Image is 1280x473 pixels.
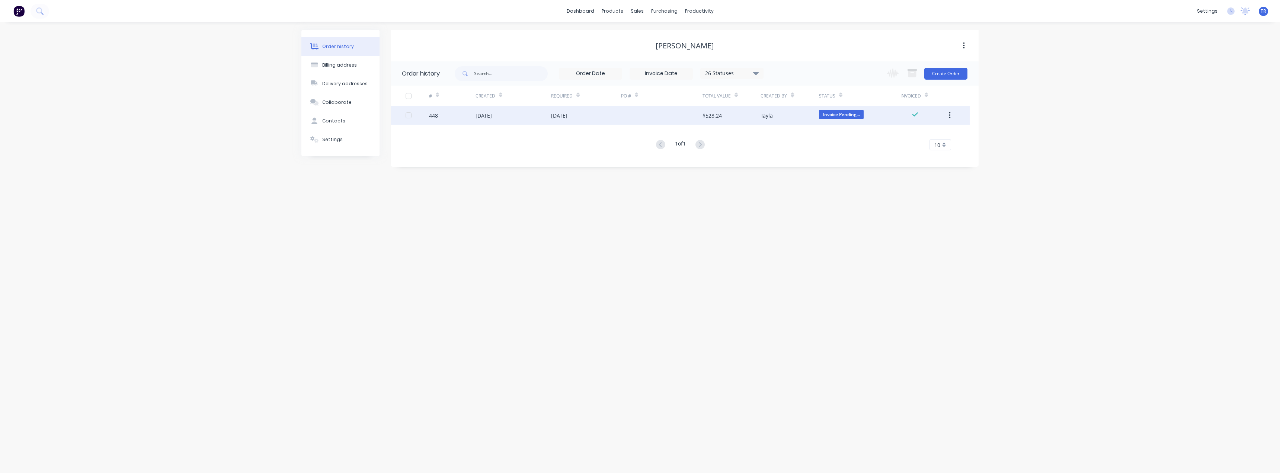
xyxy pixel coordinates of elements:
[476,86,551,106] div: Created
[630,68,692,79] input: Invoice Date
[301,112,380,130] button: Contacts
[681,6,717,17] div: productivity
[429,93,432,99] div: #
[621,93,631,99] div: PO #
[551,93,573,99] div: Required
[703,86,761,106] div: Total Value
[301,37,380,56] button: Order history
[703,93,731,99] div: Total Value
[322,99,352,106] div: Collaborate
[551,112,567,119] div: [DATE]
[402,69,440,78] div: Order history
[429,86,476,106] div: #
[761,86,819,106] div: Created By
[474,66,548,81] input: Search...
[1261,8,1266,15] span: TR
[627,6,647,17] div: sales
[656,41,714,50] div: [PERSON_NAME]
[900,93,921,99] div: Invoiced
[924,68,967,80] button: Create Order
[301,93,380,112] button: Collaborate
[621,86,703,106] div: PO #
[322,136,343,143] div: Settings
[819,93,835,99] div: Status
[429,112,438,119] div: 448
[476,93,495,99] div: Created
[675,140,686,150] div: 1 of 1
[761,112,773,119] div: Tayla
[934,141,940,149] span: 10
[819,86,900,106] div: Status
[647,6,681,17] div: purchasing
[301,130,380,149] button: Settings
[301,56,380,74] button: Billing address
[551,86,621,106] div: Required
[1193,6,1221,17] div: settings
[322,80,368,87] div: Delivery addresses
[701,69,763,77] div: 26 Statuses
[13,6,25,17] img: Factory
[322,43,354,50] div: Order history
[900,86,947,106] div: Invoiced
[322,62,357,68] div: Billing address
[703,112,722,119] div: $528.24
[322,118,345,124] div: Contacts
[761,93,787,99] div: Created By
[563,6,598,17] a: dashboard
[301,74,380,93] button: Delivery addresses
[819,110,864,119] span: Invoice Pending...
[559,68,622,79] input: Order Date
[476,112,492,119] div: [DATE]
[598,6,627,17] div: products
